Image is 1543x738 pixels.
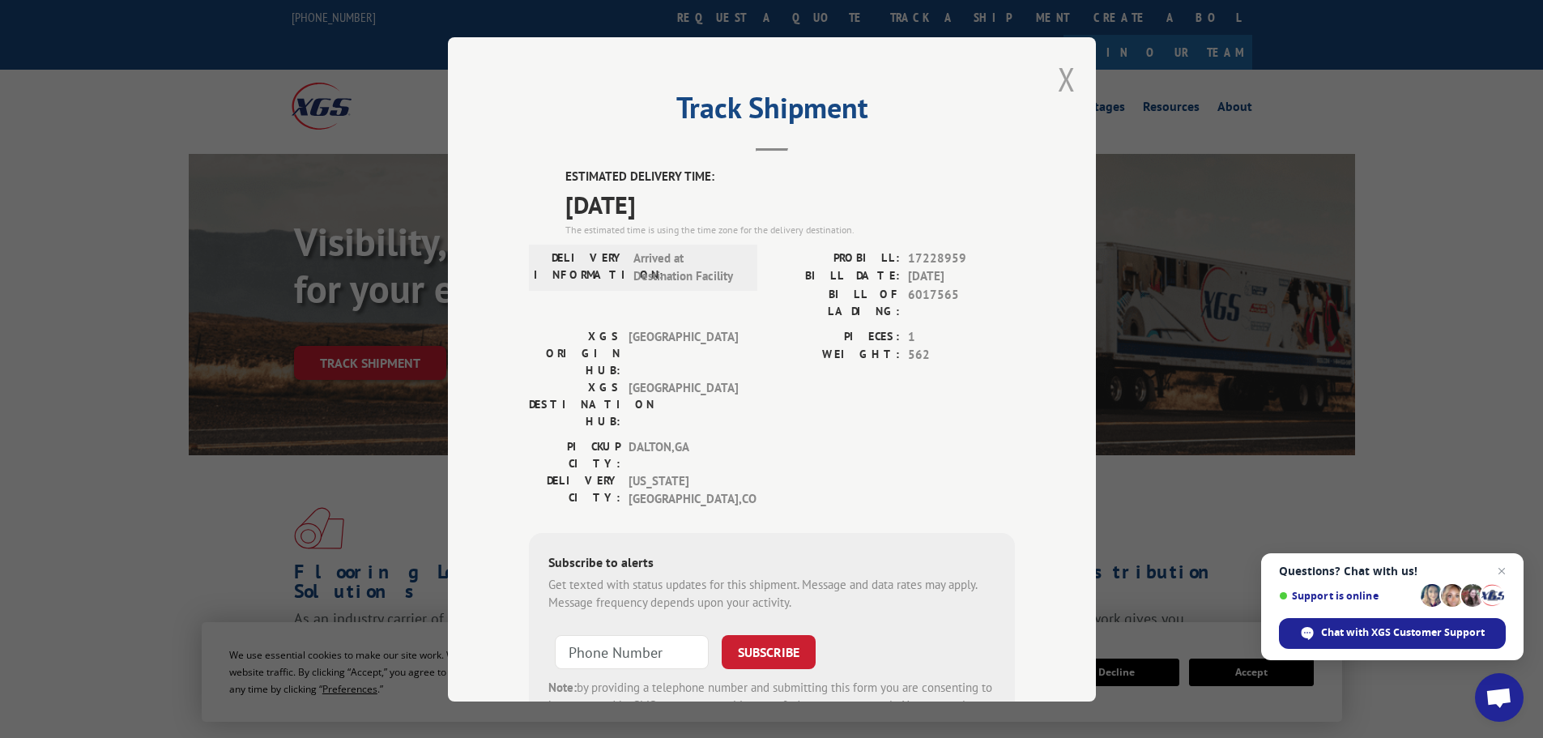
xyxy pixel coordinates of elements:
span: Close chat [1492,561,1511,581]
strong: Note: [548,679,577,694]
span: [DATE] [565,186,1015,222]
span: 17228959 [908,249,1015,267]
button: Close modal [1058,58,1076,100]
label: PICKUP CITY: [529,437,620,471]
span: DALTON , GA [629,437,738,471]
span: [DATE] [908,267,1015,286]
div: Get texted with status updates for this shipment. Message and data rates may apply. Message frequ... [548,575,995,612]
label: PROBILL: [772,249,900,267]
span: Questions? Chat with us! [1279,565,1506,578]
label: WEIGHT: [772,346,900,365]
span: [GEOGRAPHIC_DATA] [629,327,738,378]
label: XGS DESTINATION HUB: [529,378,620,429]
div: Open chat [1475,673,1524,722]
label: BILL DATE: [772,267,900,286]
span: [US_STATE][GEOGRAPHIC_DATA] , CO [629,471,738,508]
div: The estimated time is using the time zone for the delivery destination. [565,222,1015,237]
span: [GEOGRAPHIC_DATA] [629,378,738,429]
div: Chat with XGS Customer Support [1279,618,1506,649]
div: Subscribe to alerts [548,552,995,575]
label: DELIVERY CITY: [529,471,620,508]
label: BILL OF LADING: [772,285,900,319]
span: 562 [908,346,1015,365]
label: PIECES: [772,327,900,346]
h2: Track Shipment [529,96,1015,127]
span: 1 [908,327,1015,346]
label: ESTIMATED DELIVERY TIME: [565,168,1015,186]
span: Arrived at Destination Facility [633,249,743,285]
div: by providing a telephone number and submitting this form you are consenting to be contacted by SM... [548,678,995,733]
span: Chat with XGS Customer Support [1321,625,1485,640]
label: DELIVERY INFORMATION: [534,249,625,285]
input: Phone Number [555,634,709,668]
label: XGS ORIGIN HUB: [529,327,620,378]
span: 6017565 [908,285,1015,319]
span: Support is online [1279,590,1415,602]
button: SUBSCRIBE [722,634,816,668]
